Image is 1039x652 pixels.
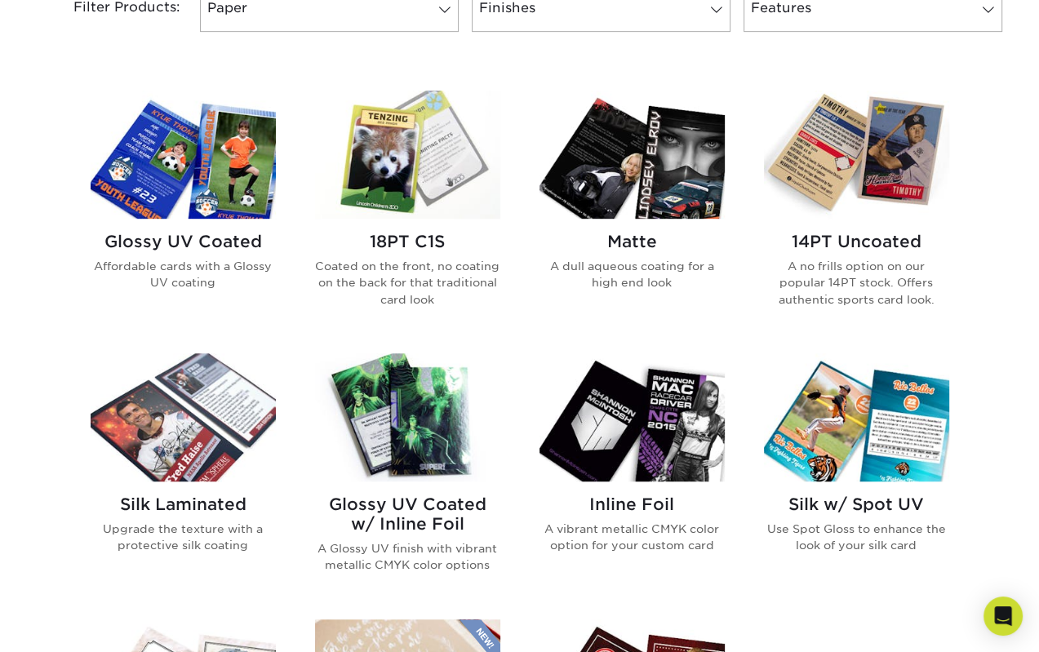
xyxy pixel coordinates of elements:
[315,91,500,334] a: 18PT C1S Trading Cards 18PT C1S Coated on the front, no coating on the back for that traditional ...
[91,353,276,600] a: Silk Laminated Trading Cards Silk Laminated Upgrade the texture with a protective silk coating
[764,353,949,481] img: Silk w/ Spot UV Trading Cards
[539,91,725,334] a: Matte Trading Cards Matte A dull aqueous coating for a high end look
[315,540,500,574] p: A Glossy UV finish with vibrant metallic CMYK color options
[764,232,949,251] h2: 14PT Uncoated
[539,353,725,600] a: Inline Foil Trading Cards Inline Foil A vibrant metallic CMYK color option for your custom card
[91,521,276,554] p: Upgrade the texture with a protective silk coating
[539,521,725,554] p: A vibrant metallic CMYK color option for your custom card
[315,258,500,308] p: Coated on the front, no coating on the back for that traditional card look
[539,353,725,481] img: Inline Foil Trading Cards
[91,232,276,251] h2: Glossy UV Coated
[764,91,949,334] a: 14PT Uncoated Trading Cards 14PT Uncoated A no frills option on our popular 14PT stock. Offers au...
[315,353,500,481] img: Glossy UV Coated w/ Inline Foil Trading Cards
[539,232,725,251] h2: Matte
[764,495,949,514] h2: Silk w/ Spot UV
[983,597,1023,636] div: Open Intercom Messenger
[315,353,500,600] a: Glossy UV Coated w/ Inline Foil Trading Cards Glossy UV Coated w/ Inline Foil A Glossy UV finish ...
[91,91,276,334] a: Glossy UV Coated Trading Cards Glossy UV Coated Affordable cards with a Glossy UV coating
[539,91,725,219] img: Matte Trading Cards
[315,232,500,251] h2: 18PT C1S
[764,258,949,308] p: A no frills option on our popular 14PT stock. Offers authentic sports card look.
[315,495,500,534] h2: Glossy UV Coated w/ Inline Foil
[315,91,500,219] img: 18PT C1S Trading Cards
[91,353,276,481] img: Silk Laminated Trading Cards
[764,91,949,219] img: 14PT Uncoated Trading Cards
[91,91,276,219] img: Glossy UV Coated Trading Cards
[539,258,725,291] p: A dull aqueous coating for a high end look
[91,258,276,291] p: Affordable cards with a Glossy UV coating
[764,353,949,600] a: Silk w/ Spot UV Trading Cards Silk w/ Spot UV Use Spot Gloss to enhance the look of your silk card
[764,521,949,554] p: Use Spot Gloss to enhance the look of your silk card
[539,495,725,514] h2: Inline Foil
[91,495,276,514] h2: Silk Laminated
